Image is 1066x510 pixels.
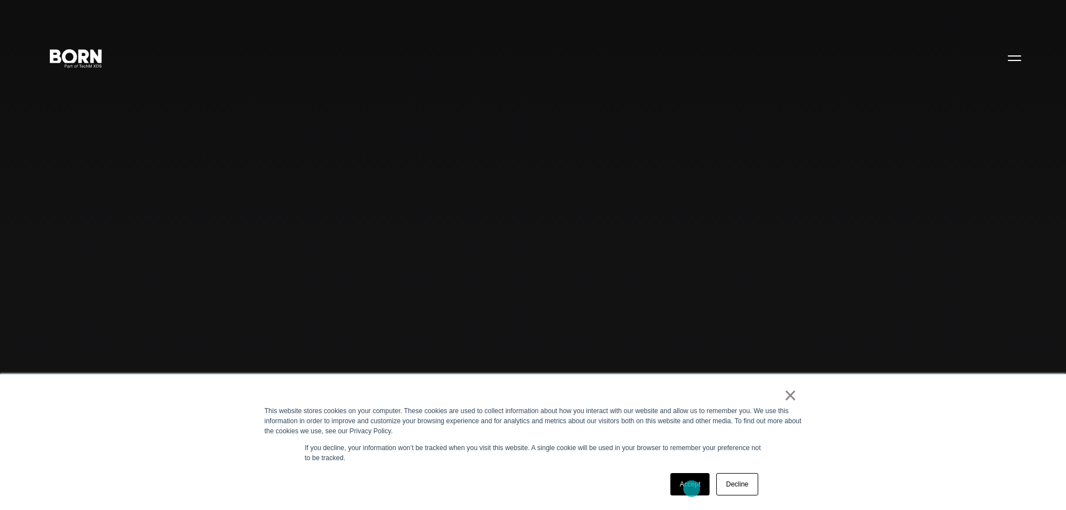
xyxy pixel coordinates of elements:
div: This website stores cookies on your computer. These cookies are used to collect information about... [265,406,802,436]
a: Accept [670,473,710,495]
a: × [784,390,797,400]
a: Decline [716,473,758,495]
p: If you decline, your information won’t be tracked when you visit this website. A single cookie wi... [305,443,762,463]
button: Open [1001,46,1028,69]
